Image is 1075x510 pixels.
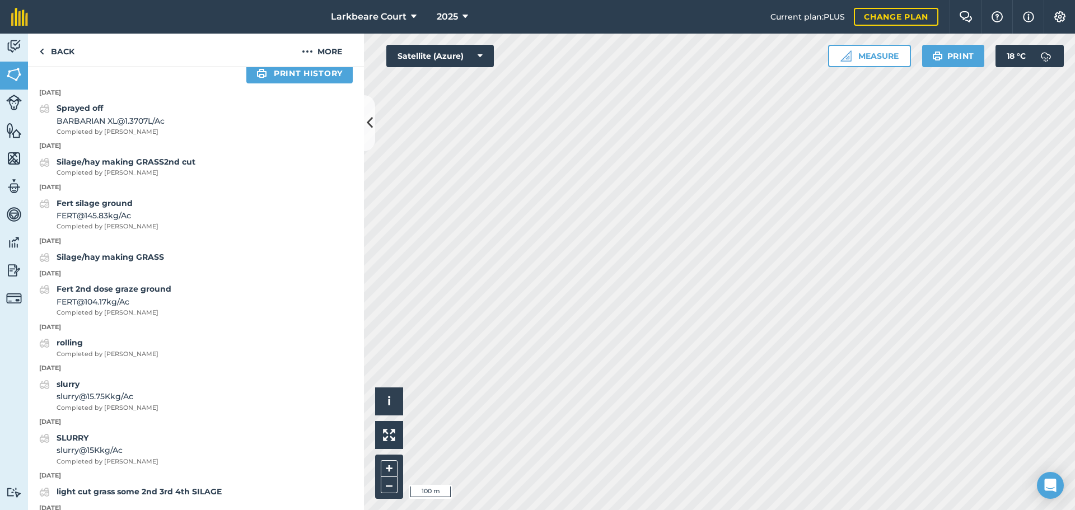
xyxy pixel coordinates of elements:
span: Completed by [PERSON_NAME] [57,308,171,318]
img: svg+xml;base64,PHN2ZyB4bWxucz0iaHR0cDovL3d3dy53My5vcmcvMjAwMC9zdmciIHdpZHRoPSI1NiIgaGVpZ2h0PSI2MC... [6,122,22,139]
span: Larkbeare Court [331,10,406,24]
a: Back [28,34,86,67]
a: slurryslurry@15.75Kkg/AcCompleted by [PERSON_NAME] [39,378,158,413]
p: [DATE] [28,269,364,279]
img: svg+xml;base64,PD94bWwgdmVyc2lvbj0iMS4wIiBlbmNvZGluZz0idXRmLTgiPz4KPCEtLSBHZW5lcmF0b3I6IEFkb2JlIE... [6,178,22,195]
strong: light cut grass some 2nd 3rd 4th SILAGE [57,486,222,497]
span: slurry @ 15K kg / Ac [57,444,158,456]
img: svg+xml;base64,PD94bWwgdmVyc2lvbj0iMS4wIiBlbmNvZGluZz0idXRmLTgiPz4KPCEtLSBHZW5lcmF0b3I6IEFkb2JlIE... [39,156,50,169]
a: Sprayed offBARBARIAN XL@1.3707L/AcCompleted by [PERSON_NAME] [39,102,165,137]
p: [DATE] [28,141,364,151]
strong: Silage/hay making GRASS [57,252,164,262]
button: More [280,34,364,67]
button: – [381,477,398,493]
img: A cog icon [1053,11,1067,22]
strong: Silage/hay making GRASS2nd cut [57,157,195,167]
img: svg+xml;base64,PD94bWwgdmVyc2lvbj0iMS4wIiBlbmNvZGluZz0idXRmLTgiPz4KPCEtLSBHZW5lcmF0b3I6IEFkb2JlIE... [39,197,50,210]
img: svg+xml;base64,PD94bWwgdmVyc2lvbj0iMS4wIiBlbmNvZGluZz0idXRmLTgiPz4KPCEtLSBHZW5lcmF0b3I6IEFkb2JlIE... [1035,45,1057,67]
a: Change plan [854,8,938,26]
p: [DATE] [28,363,364,373]
strong: SLURRY [57,433,88,443]
p: [DATE] [28,183,364,193]
img: Four arrows, one pointing top left, one top right, one bottom right and the last bottom left [383,429,395,441]
a: Silage/hay making GRASS [39,251,164,264]
img: svg+xml;base64,PHN2ZyB4bWxucz0iaHR0cDovL3d3dy53My5vcmcvMjAwMC9zdmciIHdpZHRoPSI1NiIgaGVpZ2h0PSI2MC... [6,150,22,167]
img: svg+xml;base64,PD94bWwgdmVyc2lvbj0iMS4wIiBlbmNvZGluZz0idXRmLTgiPz4KPCEtLSBHZW5lcmF0b3I6IEFkb2JlIE... [39,336,50,350]
img: svg+xml;base64,PD94bWwgdmVyc2lvbj0iMS4wIiBlbmNvZGluZz0idXRmLTgiPz4KPCEtLSBHZW5lcmF0b3I6IEFkb2JlIE... [6,291,22,306]
strong: rolling [57,338,83,348]
span: Completed by [PERSON_NAME] [57,457,158,467]
div: Open Intercom Messenger [1037,472,1064,499]
button: Print [922,45,985,67]
span: Completed by [PERSON_NAME] [57,403,158,413]
p: [DATE] [28,88,364,98]
span: FERT @ 145.83 kg / Ac [57,209,158,222]
img: svg+xml;base64,PD94bWwgdmVyc2lvbj0iMS4wIiBlbmNvZGluZz0idXRmLTgiPz4KPCEtLSBHZW5lcmF0b3I6IEFkb2JlIE... [6,234,22,251]
img: svg+xml;base64,PD94bWwgdmVyc2lvbj0iMS4wIiBlbmNvZGluZz0idXRmLTgiPz4KPCEtLSBHZW5lcmF0b3I6IEFkb2JlIE... [39,102,50,115]
img: svg+xml;base64,PHN2ZyB4bWxucz0iaHR0cDovL3d3dy53My5vcmcvMjAwMC9zdmciIHdpZHRoPSIxOSIgaGVpZ2h0PSIyNC... [256,67,267,80]
button: + [381,460,398,477]
a: Fert silage groundFERT@145.83kg/AcCompleted by [PERSON_NAME] [39,197,158,232]
button: i [375,387,403,415]
span: Completed by [PERSON_NAME] [57,168,195,178]
p: [DATE] [28,322,364,333]
p: [DATE] [28,236,364,246]
button: Measure [828,45,911,67]
img: Ruler icon [840,50,852,62]
img: svg+xml;base64,PD94bWwgdmVyc2lvbj0iMS4wIiBlbmNvZGluZz0idXRmLTgiPz4KPCEtLSBHZW5lcmF0b3I6IEFkb2JlIE... [39,432,50,445]
span: Current plan : PLUS [770,11,845,23]
strong: slurry [57,379,80,389]
span: Completed by [PERSON_NAME] [57,222,158,232]
span: FERT @ 104.17 kg / Ac [57,296,171,308]
p: [DATE] [28,417,364,427]
a: Fert 2nd dose graze groundFERT@104.17kg/AcCompleted by [PERSON_NAME] [39,283,171,317]
span: Completed by [PERSON_NAME] [57,127,165,137]
img: svg+xml;base64,PHN2ZyB4bWxucz0iaHR0cDovL3d3dy53My5vcmcvMjAwMC9zdmciIHdpZHRoPSI5IiBoZWlnaHQ9IjI0Ii... [39,45,44,58]
p: [DATE] [28,471,364,481]
img: svg+xml;base64,PD94bWwgdmVyc2lvbj0iMS4wIiBlbmNvZGluZz0idXRmLTgiPz4KPCEtLSBHZW5lcmF0b3I6IEFkb2JlIE... [6,38,22,55]
strong: Sprayed off [57,103,103,113]
span: BARBARIAN XL @ 1.3707 L / Ac [57,115,165,127]
strong: Fert 2nd dose graze ground [57,284,171,294]
a: Silage/hay making GRASS2nd cutCompleted by [PERSON_NAME] [39,156,195,178]
span: i [387,394,391,408]
img: svg+xml;base64,PD94bWwgdmVyc2lvbj0iMS4wIiBlbmNvZGluZz0idXRmLTgiPz4KPCEtLSBHZW5lcmF0b3I6IEFkb2JlIE... [6,95,22,110]
img: fieldmargin Logo [11,8,28,26]
img: svg+xml;base64,PHN2ZyB4bWxucz0iaHR0cDovL3d3dy53My5vcmcvMjAwMC9zdmciIHdpZHRoPSI1NiIgaGVpZ2h0PSI2MC... [6,66,22,83]
img: svg+xml;base64,PD94bWwgdmVyc2lvbj0iMS4wIiBlbmNvZGluZz0idXRmLTgiPz4KPCEtLSBHZW5lcmF0b3I6IEFkb2JlIE... [39,251,50,264]
span: 18 ° C [1007,45,1026,67]
img: svg+xml;base64,PD94bWwgdmVyc2lvbj0iMS4wIiBlbmNvZGluZz0idXRmLTgiPz4KPCEtLSBHZW5lcmF0b3I6IEFkb2JlIE... [39,378,50,391]
img: svg+xml;base64,PD94bWwgdmVyc2lvbj0iMS4wIiBlbmNvZGluZz0idXRmLTgiPz4KPCEtLSBHZW5lcmF0b3I6IEFkb2JlIE... [39,283,50,296]
img: svg+xml;base64,PHN2ZyB4bWxucz0iaHR0cDovL3d3dy53My5vcmcvMjAwMC9zdmciIHdpZHRoPSIxOSIgaGVpZ2h0PSIyNC... [932,49,943,63]
img: A question mark icon [990,11,1004,22]
a: rollingCompleted by [PERSON_NAME] [39,336,158,359]
span: 2025 [437,10,458,24]
img: Two speech bubbles overlapping with the left bubble in the forefront [959,11,973,22]
button: Satellite (Azure) [386,45,494,67]
img: svg+xml;base64,PD94bWwgdmVyc2lvbj0iMS4wIiBlbmNvZGluZz0idXRmLTgiPz4KPCEtLSBHZW5lcmF0b3I6IEFkb2JlIE... [6,206,22,223]
a: Print history [246,63,353,83]
img: svg+xml;base64,PD94bWwgdmVyc2lvbj0iMS4wIiBlbmNvZGluZz0idXRmLTgiPz4KPCEtLSBHZW5lcmF0b3I6IEFkb2JlIE... [6,487,22,498]
span: Completed by [PERSON_NAME] [57,349,158,359]
img: svg+xml;base64,PHN2ZyB4bWxucz0iaHR0cDovL3d3dy53My5vcmcvMjAwMC9zdmciIHdpZHRoPSIyMCIgaGVpZ2h0PSIyNC... [302,45,313,58]
img: svg+xml;base64,PHN2ZyB4bWxucz0iaHR0cDovL3d3dy53My5vcmcvMjAwMC9zdmciIHdpZHRoPSIxNyIgaGVpZ2h0PSIxNy... [1023,10,1034,24]
img: svg+xml;base64,PD94bWwgdmVyc2lvbj0iMS4wIiBlbmNvZGluZz0idXRmLTgiPz4KPCEtLSBHZW5lcmF0b3I6IEFkb2JlIE... [39,485,50,499]
strong: Fert silage ground [57,198,133,208]
a: light cut grass some 2nd 3rd 4th SILAGE [39,485,222,499]
a: SLURRYslurry@15Kkg/AcCompleted by [PERSON_NAME] [39,432,158,466]
img: svg+xml;base64,PD94bWwgdmVyc2lvbj0iMS4wIiBlbmNvZGluZz0idXRmLTgiPz4KPCEtLSBHZW5lcmF0b3I6IEFkb2JlIE... [6,262,22,279]
span: slurry @ 15.75K kg / Ac [57,390,158,403]
button: 18 °C [995,45,1064,67]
